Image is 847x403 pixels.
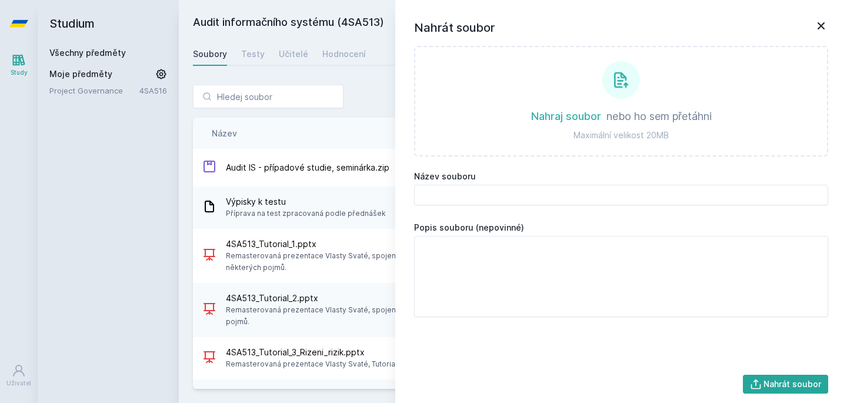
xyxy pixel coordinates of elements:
h2: Audit informačního systému (4SA513) [193,14,701,33]
label: Název souboru [414,171,828,182]
span: Příprava na test zpracovaná podle přednášek [226,208,386,219]
div: PPTX [202,248,216,265]
div: Učitelé [279,48,308,60]
a: Study [2,47,35,83]
div: ZIP [202,159,216,176]
a: Učitelé [279,42,308,66]
div: Testy [241,48,265,60]
button: Název [212,127,237,139]
span: Remasterovaná prezentace Vlasty Svaté, Tutorial 3 [226,358,404,370]
div: Hodnocení [322,48,366,60]
a: 4SA516 [139,86,167,95]
button: Nahrát soubor [743,375,829,394]
a: Testy [241,42,265,66]
span: Audit IS - případové studie, seminárka.zip [226,162,389,174]
span: Remasterovaná prezentace Vlasty Svaté, spojení 3 prezentací z 2. tutoriálu do 1, odstranění dupli... [226,304,642,328]
a: Uživatel [2,358,35,394]
div: PPTX [202,350,216,367]
span: Moje předměty [49,68,112,80]
span: 4SA513_Tutorial_2.pptx [226,292,642,304]
input: Hledej soubor [193,85,344,108]
span: 4SA513_Tutorial_1.pptx [226,238,642,250]
div: Study [11,68,28,77]
span: Remasterovaná prezentace Vlasty Svaté, spojení 3 prezentací z 1. tutoriálu do 1, odstranění dupli... [226,250,642,274]
span: Výpisky k testu [226,196,386,208]
label: Popis souboru (nepovinné) [414,222,828,234]
div: PPTX [202,302,216,319]
a: Všechny předměty [49,48,126,58]
div: Soubory [193,48,227,60]
span: 4SA513_Tutorial_3_Rizeni_rizik.pptx [226,347,404,358]
a: Soubory [193,42,227,66]
a: Hodnocení [322,42,366,66]
div: Uživatel [6,379,31,388]
a: Project Governance [49,85,139,96]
